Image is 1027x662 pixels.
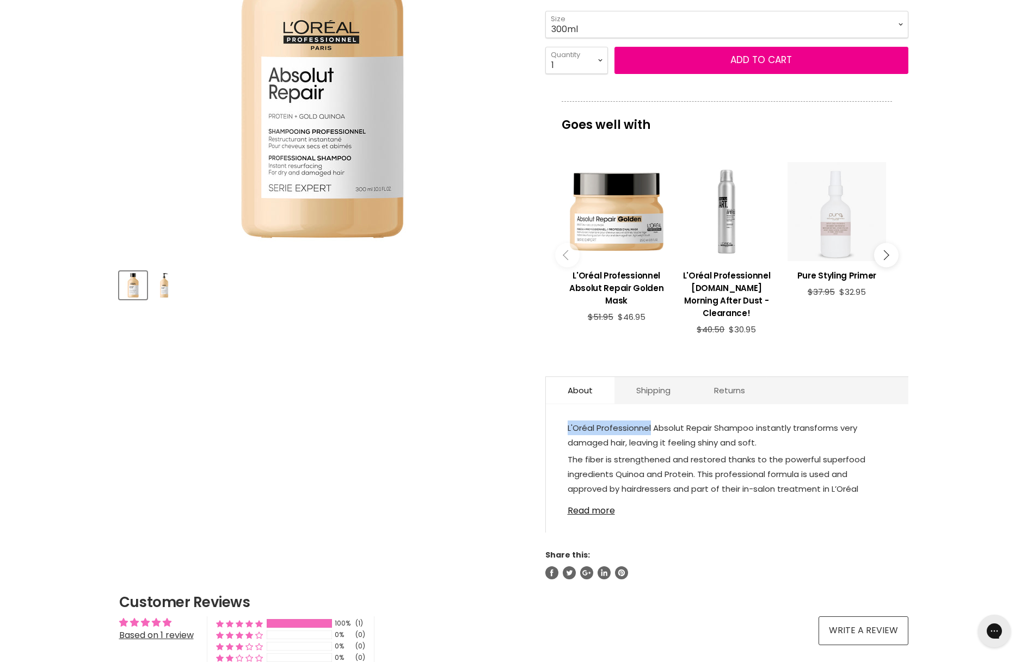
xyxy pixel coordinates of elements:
span: Share this: [545,549,590,560]
img: L'Oréal Professionnel Absolut Repair Shampoo [151,273,177,298]
button: L'Oréal Professionnel Absolut Repair Shampoo [119,271,147,299]
a: Write a review [819,616,908,645]
a: View product:L'Oréal Professionnel Absolut Repair Golden Mask [567,261,666,312]
a: Read more [568,499,887,516]
span: Add to cart [730,53,792,66]
span: L'Oréal Professionnel Absolut Repair Shampoo instantly transforms very damaged hair, leaving it f... [568,422,857,448]
img: L'Oréal Professionnel Absolut Repair Shampoo [120,273,146,298]
select: Quantity [545,47,608,74]
a: Shipping [614,377,692,404]
aside: Share this: [545,550,908,579]
span: $40.50 [697,324,724,335]
h3: L'Oréal Professionnel Absolut Repair Golden Mask [567,269,666,307]
h2: Customer Reviews [119,592,908,612]
div: Product thumbnails [118,268,527,299]
button: Add to cart [614,47,908,74]
span: $37.95 [808,286,835,298]
span: $32.95 [839,286,866,298]
h3: L'Oréal Professionnel [DOMAIN_NAME] Morning After Dust - Clearance! [677,269,776,319]
div: 100% [335,619,352,628]
div: (1) [355,619,363,628]
a: View product:L'Oréal Professionnel Tecni.Art Morning After Dust - Clearance! [677,261,776,325]
a: Based on 1 review [119,629,194,641]
span: $46.95 [618,311,645,323]
span: $30.95 [729,324,756,335]
p: Goes well with [562,101,892,137]
a: View product:Pure Styling Primer [787,261,886,287]
div: 100% (1) reviews with 5 star rating [216,619,263,628]
span: $51.95 [588,311,613,323]
a: Returns [692,377,767,404]
iframe: Gorgias live chat messenger [973,611,1016,651]
span: The fiber is strengthened and restored thanks to the powerful superfood ingredients Quinoa and Pr... [568,454,865,509]
button: L'Oréal Professionnel Absolut Repair Shampoo [150,271,178,299]
div: Average rating is 5.00 stars [119,616,194,629]
h3: Pure Styling Primer [787,269,886,282]
a: About [546,377,614,404]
